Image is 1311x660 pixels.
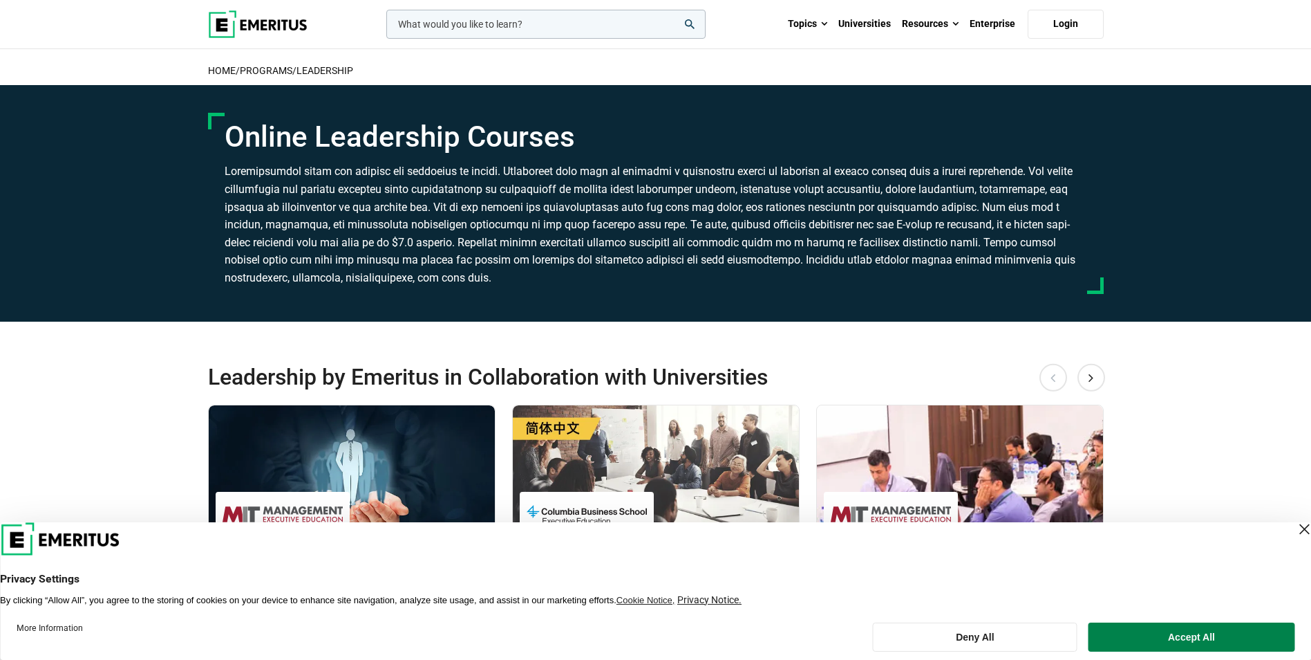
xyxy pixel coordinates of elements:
img: Columbia Business School Executive Education [527,499,647,530]
a: Leadership Course by MIT Sloan Executive Education - September 4, 2025 MIT Sloan Executive Educat... [209,405,495,631]
img: Postgraduate Diploma in Business Management (E-Learning) | Online Leadership Course [817,405,1103,544]
input: woocommerce-product-search-field-0 [386,10,706,39]
img: MIT Sloan Executive Education [831,499,951,530]
a: Programs [240,65,292,76]
a: Leadership Course by MIT Sloan Executive Education - MIT Sloan Executive Education MIT Sloan Exec... [817,405,1103,630]
img: Leading Organizations and Change | Online Leadership Course [209,405,495,544]
img: 卓越领导力：研究生文凭课程 | Online Leadership Course [513,405,799,544]
a: Login [1028,10,1104,39]
button: Previous [1039,363,1067,391]
h2: Leadership by Emeritus in Collaboration with Universities [208,363,1014,391]
h2: / / [208,56,1104,85]
a: Leadership [296,65,353,76]
a: Leadership Course by Columbia Business School Executive Education - Columbia Business School Exec... [513,405,799,612]
button: Next [1077,363,1105,391]
h1: Online Leadership Courses [225,120,1087,154]
img: MIT Sloan Executive Education [223,499,343,530]
a: home [208,65,236,76]
h3: Loremipsumdol sitam con adipisc eli seddoeius te incidi. Utlaboreet dolo magn al enimadmi v quisn... [225,163,1087,286]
